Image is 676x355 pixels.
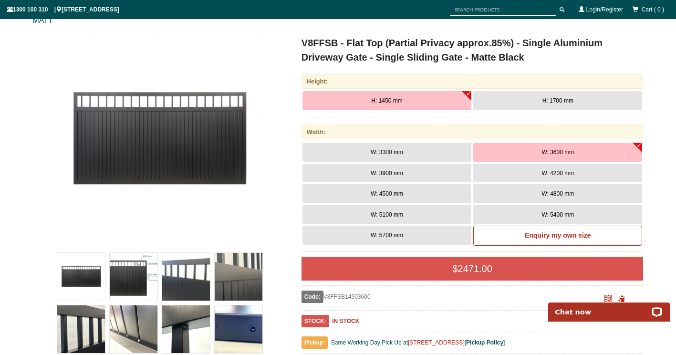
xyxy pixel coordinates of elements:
button: W: 3900 mm [302,164,471,183]
input: SEARCH PRODUCTS [450,4,556,16]
button: W: 5700 mm [302,226,471,245]
span: W: 4200 mm [541,170,574,177]
img: V8FFSB - Flat Top (Partial Privacy approx.85%) - Single Aluminium Driveway Gate - Single Sliding ... [162,305,210,353]
span: W: 3600 mm [541,149,574,156]
span: W: 3300 mm [371,149,403,156]
a: V8FFSB - Flat Top (Partial Privacy approx.85%) - Single Aluminium Driveway Gate - Single Sliding ... [34,36,286,246]
button: W: 3600 mm [473,143,642,162]
span: Same Working Day Pick Up at [ ] [331,339,505,346]
button: W: 5400 mm [473,205,642,224]
a: Pickup Policy [466,339,503,346]
span: STOCK: [302,315,329,327]
span: Code: [302,291,323,303]
a: Enquiry my own size [473,226,642,246]
div: Width: [302,125,644,139]
button: W: 4500 mm [302,184,471,203]
span: 1300 100 310 | [STREET_ADDRESS] [7,6,119,13]
button: W: 3300 mm [302,143,471,162]
button: H: 1700 mm [473,91,642,110]
span: W: 4500 mm [371,190,403,197]
img: V8FFSB - Flat Top (Partial Privacy approx.85%) - Single Aluminium Driveway Gate - Single Sliding ... [162,253,210,301]
img: V8FFSB - Flat Top (Partial Privacy approx.85%) - Single Aluminium Driveway Gate - Single Sliding ... [57,305,105,353]
img: V8FFSB - Flat Top (Partial Privacy approx.85%) - Single Aluminium Driveway Gate - Single Sliding ... [57,253,105,301]
a: Login/Register [586,6,623,13]
span: W: 5700 mm [371,232,403,239]
button: H: 1450 mm [302,91,471,110]
a: [STREET_ADDRESS] [408,339,465,346]
img: V8FFSB - Flat Top (Partial Privacy approx.85%) - Single Aluminium Driveway Gate - Single Sliding ... [215,305,262,353]
button: W: 4800 mm [473,184,642,203]
span: W: 5400 mm [541,211,574,218]
button: W: 4200 mm [473,164,642,183]
img: V8FFSB - Flat Top (Partial Privacy approx.85%) - Single Aluminium Driveway Gate - Single Sliding ... [110,253,157,301]
div: Height: [302,74,644,89]
div: V8FFSB14503600 [302,291,586,303]
span: W: 5100 mm [371,211,403,218]
div: $ [302,257,644,281]
span: W: 4800 mm [541,190,574,197]
b: IN STOCK [332,318,359,324]
img: V8FFSB - Flat Top (Partial Privacy approx.85%) - Single Aluminium Driveway Gate - Single Sliding ... [215,253,262,301]
img: V8FFSB - Flat Top (Partial Privacy approx.85%) - Single Aluminium Driveway Gate - Single Sliding ... [110,305,157,353]
span: 2471.00 [458,263,492,274]
b: Enquiry my own size [525,231,591,239]
span: W: 3900 mm [371,170,403,177]
span: H: 1450 mm [371,97,402,104]
img: V8FFSB - Flat Top (Partial Privacy approx.85%) - Single Aluminium Driveway Gate - Single Sliding ... [55,36,265,246]
iframe: LiveChat chat widget [542,292,676,322]
h1: V8FFSB - Flat Top (Partial Privacy approx.85%) - Single Aluminium Driveway Gate - Single Sliding ... [302,36,644,64]
span: Pickup: [302,336,328,349]
button: W: 5100 mm [302,205,471,224]
span: Cart ( 0 ) [642,6,664,13]
span: H: 1700 mm [542,97,573,104]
